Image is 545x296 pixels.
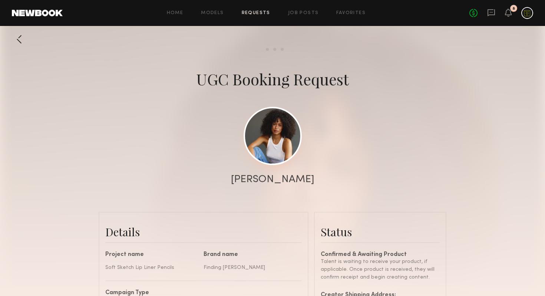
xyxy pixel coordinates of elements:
a: Job Posts [288,11,319,16]
a: Home [167,11,184,16]
div: Project name [105,252,198,258]
div: UGC Booking Request [196,69,349,89]
div: Campaign Type [105,290,296,296]
a: Favorites [336,11,366,16]
div: Finding [PERSON_NAME] [204,264,296,272]
div: 8 [512,7,515,11]
div: Status [321,224,440,239]
div: Details [105,224,302,239]
a: Requests [242,11,270,16]
div: [PERSON_NAME] [231,174,314,185]
a: Models [201,11,224,16]
div: Soft Sketch Lip Liner Pencils [105,264,198,272]
div: Brand name [204,252,296,258]
div: Talent is waiting to receive your product, if applicable. Once product is received, they will con... [321,258,440,281]
div: Confirmed & Awaiting Product [321,252,440,258]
